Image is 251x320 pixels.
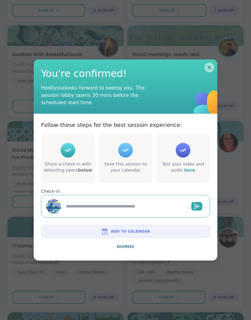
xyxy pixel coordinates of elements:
[41,189,61,194] span: Check-in:
[184,168,195,173] a: here
[41,84,163,106] div: Host lyssa looks forward to seeing you. The session lobby opens 30 mins before the scheduled star...
[41,67,210,81] span: You're confirmed!
[41,121,182,129] p: Follow these steps for the best session experience:
[111,229,150,234] span: Add to Calendar
[157,161,209,173] div: Test your video and audio
[100,161,151,173] div: Save this session to your calendar
[176,73,241,138] img: ShareWell Logomark
[101,228,108,235] img: ShareWell Logomark
[41,225,210,238] button: Add to Calendar
[42,161,94,173] div: Share a check-in with attending peers
[78,168,92,173] b: below
[117,245,134,249] span: Dismiss
[41,240,210,253] button: Dismiss
[46,199,61,214] img: Erin32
